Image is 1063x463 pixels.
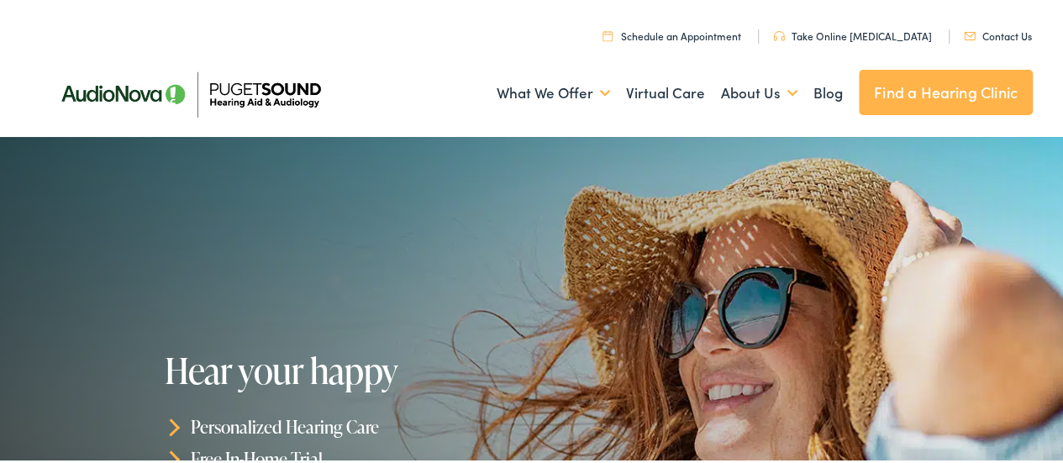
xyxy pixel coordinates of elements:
a: Virtual Care [626,60,705,122]
img: utility icon [603,28,613,39]
a: About Us [721,60,797,122]
a: Take Online [MEDICAL_DATA] [773,26,932,40]
img: utility icon [773,29,785,39]
a: Contact Us [964,26,1032,40]
h1: Hear your happy [165,349,537,387]
a: What We Offer [497,60,610,122]
li: Personalized Hearing Care [165,408,537,440]
a: Schedule an Appointment [603,26,741,40]
a: Find a Hearing Clinic [859,67,1033,113]
a: Blog [813,60,843,122]
img: utility icon [964,29,976,38]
